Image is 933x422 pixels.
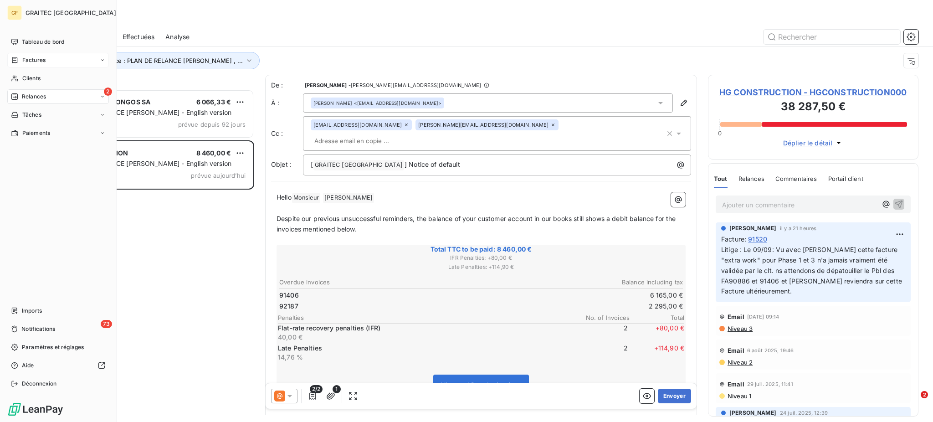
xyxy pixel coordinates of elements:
button: Déplier le détail [780,138,846,148]
span: Niveau 1 [727,392,751,400]
span: [PERSON_NAME] [729,409,776,417]
span: Total [630,314,684,321]
span: IFR Penalties : + 80,00 € [278,254,684,262]
span: GRAITEC [GEOGRAPHIC_DATA] [26,9,116,16]
label: À : [271,98,303,108]
div: GF [7,5,22,20]
h3: 38 287,50 € [719,98,907,117]
span: Penalties [278,314,575,321]
span: + 114,90 € [630,344,684,362]
span: Objet : [271,160,292,168]
span: ] Notice of default [405,160,460,168]
span: 91520 [748,234,767,244]
span: Litige : Le 09/09: Vu avec [PERSON_NAME] cette facture "extra work" pour Phase 1 et 3 n'a jamais ... [721,246,904,295]
span: 2 [921,391,928,398]
button: Envoyer [658,389,691,403]
span: PLAN DE RELANCE [PERSON_NAME] - English version [65,108,231,116]
span: Commentaires [775,175,817,182]
span: Hello [277,193,292,201]
th: Balance including tax [482,278,683,287]
span: - [PERSON_NAME][EMAIL_ADDRESS][DOMAIN_NAME] [349,82,481,88]
span: 92187 [279,302,298,311]
span: Relances [738,175,764,182]
label: Cc : [271,129,303,138]
span: [EMAIL_ADDRESS][DOMAIN_NAME] [313,122,402,128]
span: Late Penalties : + 114,90 € [278,263,684,271]
span: PLAN DE RELANCE [PERSON_NAME] - English version [65,160,231,167]
span: 29 juil. 2025, 11:41 [747,381,793,387]
span: Aide [22,361,34,370]
p: 40,00 € [278,333,571,342]
span: [ [311,160,313,168]
td: 2 295,00 € [482,301,683,311]
span: 0 [718,129,722,137]
span: Notifications [21,325,55,333]
span: Paramètres et réglages [22,343,84,351]
span: Niveau 2 [727,359,753,366]
span: [PERSON_NAME] [313,100,352,106]
span: Niveau 3 [727,325,753,332]
span: prévue aujourd’hui [191,172,246,179]
span: 6 066,33 € [196,98,231,106]
span: [PERSON_NAME] [323,193,374,203]
span: Analyse [165,32,190,41]
span: Déplier le détail [783,138,833,148]
span: [PERSON_NAME] [305,82,347,88]
p: Late Penalties [278,344,571,353]
span: Despite our previous unsuccessful reminders, the balance of your customer account in our books st... [277,215,678,233]
input: Adresse email en copie ... [311,134,416,148]
span: Email [728,381,744,388]
span: Plan de relance : PLAN DE RELANCE [PERSON_NAME] , ... [78,57,243,64]
span: Email [728,313,744,320]
span: Relances [22,93,46,101]
a: Aide [7,358,109,373]
span: 2 [573,344,628,362]
span: [DATE] 09:14 [747,314,779,319]
span: Factures [22,56,46,64]
span: prévue depuis 92 jours [178,121,246,128]
span: [PERSON_NAME][EMAIL_ADDRESS][DOMAIN_NAME] [418,122,549,128]
span: Tâches [22,111,41,119]
span: 2/2 [310,385,323,393]
span: Facture : [721,234,746,244]
span: GRAITEC [GEOGRAPHIC_DATA] [313,160,404,170]
button: Plan de relance : PLAN DE RELANCE [PERSON_NAME] , ... [65,52,260,69]
span: 91406 [279,291,299,300]
span: No. of Invoices [575,314,630,321]
span: Total TTC to be paid: 8 460,00 € [278,245,684,254]
input: Rechercher [764,30,900,44]
span: 1 [333,385,341,393]
span: Imports [22,307,42,315]
span: 73 [101,320,112,328]
div: <[EMAIL_ADDRESS][DOMAIN_NAME]> [313,100,441,106]
span: [PERSON_NAME] [729,224,776,232]
span: 8 460,00 € [196,149,231,157]
iframe: Intercom live chat [902,391,924,413]
span: Tout [714,175,728,182]
span: 2 [573,324,628,342]
span: 2 [104,87,112,96]
span: il y a 21 heures [780,226,816,231]
span: View and Pay the invoices [441,381,521,389]
span: Portail client [828,175,863,182]
span: Email [728,347,744,354]
span: HG CONSTRUCTION - HGCONSTRUCTION000 [719,86,907,98]
td: 6 165,00 € [482,290,683,300]
span: + 80,00 € [630,324,684,342]
span: 24 juil. 2025, 12:39 [780,410,828,416]
span: Effectuées [123,32,155,41]
span: Paiements [22,129,50,137]
span: Tableau de bord [22,38,64,46]
th: Overdue invoices [279,278,481,287]
p: Flat-rate recovery penalties (IFR) [278,324,571,333]
span: De : [271,81,303,90]
span: 6 août 2025, 19:46 [747,348,794,353]
span: Déconnexion [22,380,57,388]
span: Clients [22,74,41,82]
span: Monsieur [292,193,320,203]
p: 14,76 % [278,353,571,362]
img: Logo LeanPay [7,402,64,417]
